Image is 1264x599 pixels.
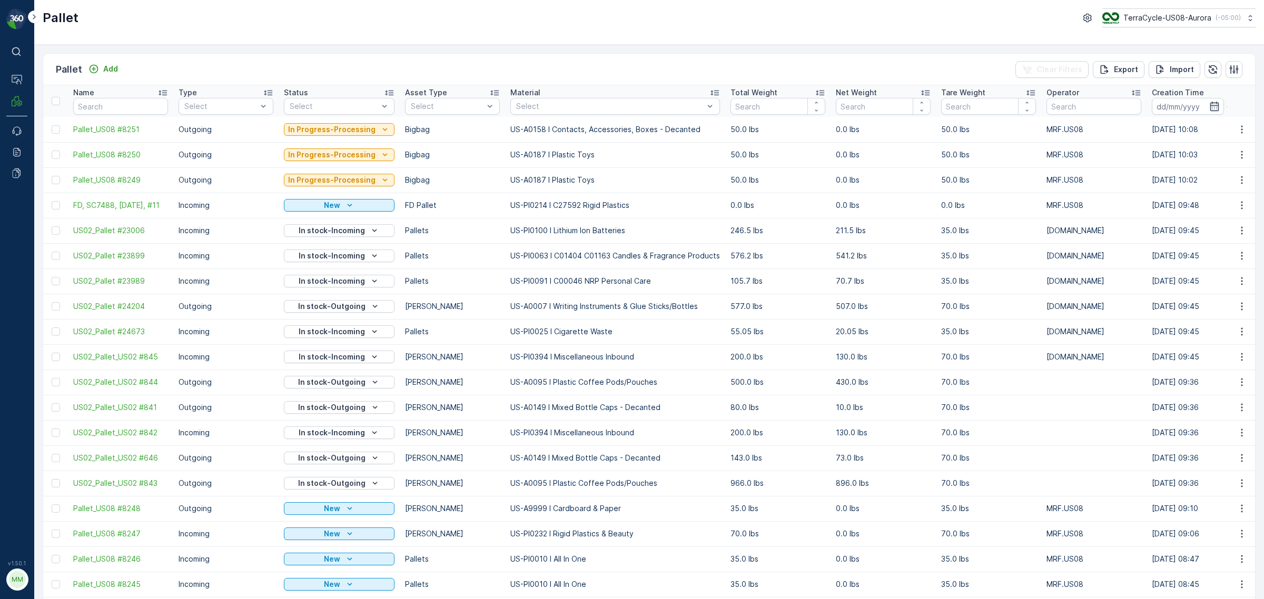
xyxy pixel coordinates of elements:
[836,251,931,261] p: 541.2 lbs
[836,503,931,514] p: 0.0 lbs
[73,377,168,387] span: US02_Pallet_US02 #844
[179,326,273,337] p: Incoming
[1046,251,1141,261] p: [DOMAIN_NAME]
[405,200,500,211] p: FD Pallet
[299,427,365,438] p: In stock-Incoming
[1216,14,1241,22] p: ( -05:00 )
[9,571,26,588] div: MM
[941,225,1036,236] p: 35.0 lbs
[73,528,168,539] span: Pallet_US08 #8247
[73,200,168,211] a: FD, SC7488, 09/03/25, #11
[179,427,273,438] p: Incoming
[510,149,720,160] p: US-A0187 I Plastic Toys
[941,554,1036,564] p: 35.0 lbs
[52,176,60,184] div: Toggle Row Selected
[284,199,394,212] button: New
[941,175,1036,185] p: 50.0 lbs
[1152,87,1204,98] p: Creation Time
[73,87,94,98] p: Name
[184,101,257,112] p: Select
[284,87,308,98] p: Status
[730,225,825,236] p: 246.5 lbs
[510,579,720,590] p: US-PI0010 I All In One
[1152,98,1224,115] input: dd/mm/yyyy
[73,200,168,211] span: FD, SC7488, [DATE], #11
[941,98,1036,115] input: Search
[941,503,1036,514] p: 35.0 lbs
[56,62,82,77] p: Pallet
[730,478,825,488] p: 966.0 lbs
[324,579,340,590] p: New
[730,579,825,590] p: 35.0 lbs
[284,174,394,186] button: In Progress-Processing
[405,402,500,413] p: [PERSON_NAME]
[941,402,1036,413] p: 70.0 lbs
[179,149,273,160] p: Outgoing
[73,579,168,590] span: Pallet_US08 #8245
[179,225,273,236] p: Incoming
[288,175,376,185] p: In Progress-Processing
[1046,554,1141,564] p: MRF.US08
[73,175,168,185] a: Pallet_US08 #8249
[1015,61,1089,78] button: Clear Filters
[284,325,394,338] button: In stock-Incoming
[836,301,931,312] p: 507.0 lbs
[1149,61,1200,78] button: Import
[179,175,273,185] p: Outgoing
[405,124,500,135] p: Bigbag
[836,175,931,185] p: 0.0 lbs
[405,478,500,488] p: [PERSON_NAME]
[52,428,60,437] div: Toggle Row Selected
[299,326,365,337] p: In stock-Incoming
[43,9,78,26] p: Pallet
[516,101,704,112] p: Select
[730,149,825,160] p: 50.0 lbs
[324,503,340,514] p: New
[52,151,60,159] div: Toggle Row Selected
[1046,528,1141,539] p: MRF.US08
[73,251,168,261] span: US02_Pallet #23899
[73,149,168,160] a: Pallet_US08 #8250
[52,479,60,487] div: Toggle Row Selected
[730,251,825,261] p: 576.2 lbs
[284,148,394,161] button: In Progress-Processing
[73,503,168,514] a: Pallet_US08 #8248
[510,175,720,185] p: US-A0187 I Plastic Toys
[299,251,365,261] p: In stock-Incoming
[284,351,394,363] button: In stock-Incoming
[730,326,825,337] p: 55.05 lbs
[103,64,118,74] p: Add
[730,87,777,98] p: Total Weight
[405,175,500,185] p: Bigbag
[836,554,931,564] p: 0.0 lbs
[730,175,825,185] p: 50.0 lbs
[179,200,273,211] p: Incoming
[284,275,394,287] button: In stock-Incoming
[1170,64,1194,75] p: Import
[288,149,376,160] p: In Progress-Processing
[510,478,720,488] p: US-A0095 I Plastic Coffee Pods/Pouches
[1114,64,1138,75] p: Export
[284,477,394,490] button: In stock-Outgoing
[941,478,1036,488] p: 70.0 lbs
[73,301,168,312] span: US02_Pallet #24204
[73,554,168,564] a: Pallet_US08 #8246
[836,427,931,438] p: 130.0 lbs
[941,251,1036,261] p: 35.0 lbs
[941,453,1036,463] p: 70.0 lbs
[730,276,825,286] p: 105.7 lbs
[298,453,366,463] p: In stock-Outgoing
[405,276,500,286] p: Pallets
[284,224,394,237] button: In stock-Incoming
[730,301,825,312] p: 577.0 lbs
[405,427,500,438] p: [PERSON_NAME]
[510,503,720,514] p: US-A9999 I Cardboard & Paper
[284,527,394,540] button: New
[730,352,825,362] p: 200.0 lbs
[1046,503,1141,514] p: MRF.US08
[284,300,394,313] button: In stock-Outgoing
[405,352,500,362] p: [PERSON_NAME]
